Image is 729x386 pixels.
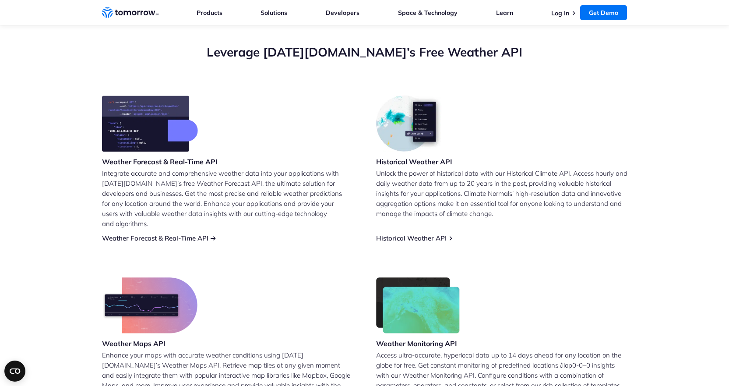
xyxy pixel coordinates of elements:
[551,9,569,17] a: Log In
[102,157,218,166] h3: Weather Forecast & Real-Time API
[376,157,452,166] h3: Historical Weather API
[102,44,627,60] h2: Leverage [DATE][DOMAIN_NAME]’s Free Weather API
[496,9,513,17] a: Learn
[261,9,287,17] a: Solutions
[376,168,627,219] p: Unlock the power of historical data with our Historical Climate API. Access hourly and daily weat...
[326,9,359,17] a: Developers
[102,234,208,242] a: Weather Forecast & Real-Time API
[376,234,447,242] a: Historical Weather API
[102,168,353,229] p: Integrate accurate and comprehensive weather data into your applications with [DATE][DOMAIN_NAME]...
[398,9,458,17] a: Space & Technology
[4,361,25,382] button: Open CMP widget
[102,339,197,348] h3: Weather Maps API
[102,6,159,19] a: Home link
[376,339,460,348] h3: Weather Monitoring API
[580,5,627,20] a: Get Demo
[197,9,222,17] a: Products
